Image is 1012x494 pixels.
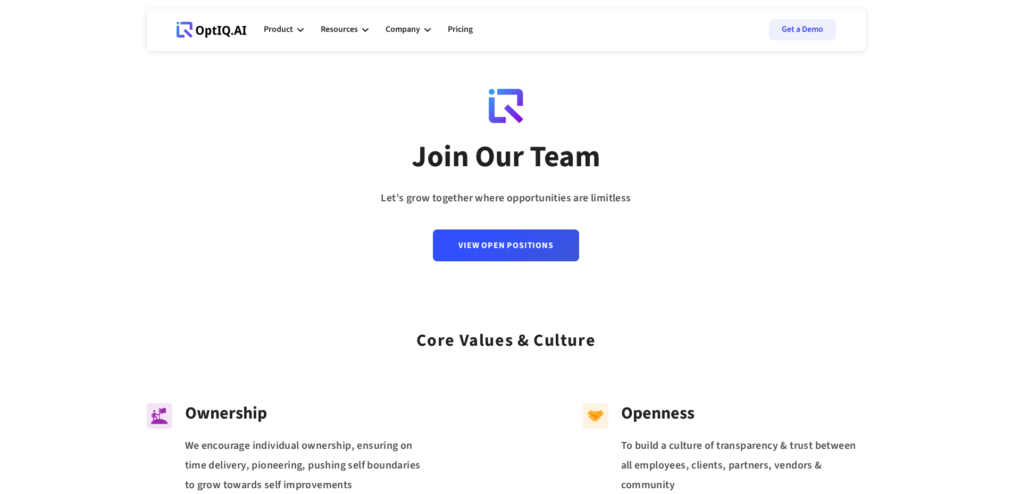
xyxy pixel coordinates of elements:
[185,403,430,423] div: Ownership
[264,14,304,46] div: Product
[177,37,177,38] div: Webflow Homepage
[321,14,369,46] div: Resources
[412,139,600,176] div: Join Our Team
[177,14,247,46] a: Webflow Homepage
[621,403,866,423] div: Openness
[386,22,420,37] div: Company
[416,317,596,354] div: Core values & Culture
[264,22,293,37] div: Product
[448,14,473,46] a: Pricing
[386,14,431,46] div: Company
[433,229,579,261] a: View Open Positions
[321,22,358,37] div: Resources
[769,19,836,40] a: Get a Demo
[381,189,631,208] div: Let’s grow together where opportunities are limitless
